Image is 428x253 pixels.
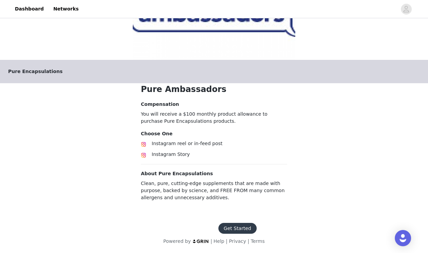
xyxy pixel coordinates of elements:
[141,180,287,201] p: Clean, pure, cutting-edge supplements that are made with purpose, backed by science, and FREE FRO...
[226,238,228,244] span: |
[192,239,209,244] img: logo
[395,230,411,246] div: Open Intercom Messenger
[403,4,409,15] div: avatar
[163,238,191,244] span: Powered by
[214,238,224,244] a: Help
[152,152,190,157] span: Instagram Story
[248,238,249,244] span: |
[141,170,287,177] h4: About Pure Encapsulations
[152,141,222,146] span: Instagram reel or in-feed post
[141,83,287,95] h1: Pure Ambassadors
[141,101,287,108] h4: Compensation
[218,223,257,234] button: Get Started
[211,238,212,244] span: |
[11,1,48,17] a: Dashboard
[229,238,246,244] a: Privacy
[8,68,63,75] span: Pure Encapsulations
[49,1,83,17] a: Networks
[141,111,287,125] p: You will receive a $100 monthly product allowance to purchase Pure Encapsulations products.
[251,238,264,244] a: Terms
[141,142,146,147] img: Instagram Icon
[141,153,146,158] img: Instagram Icon
[141,130,287,137] h4: Choose One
